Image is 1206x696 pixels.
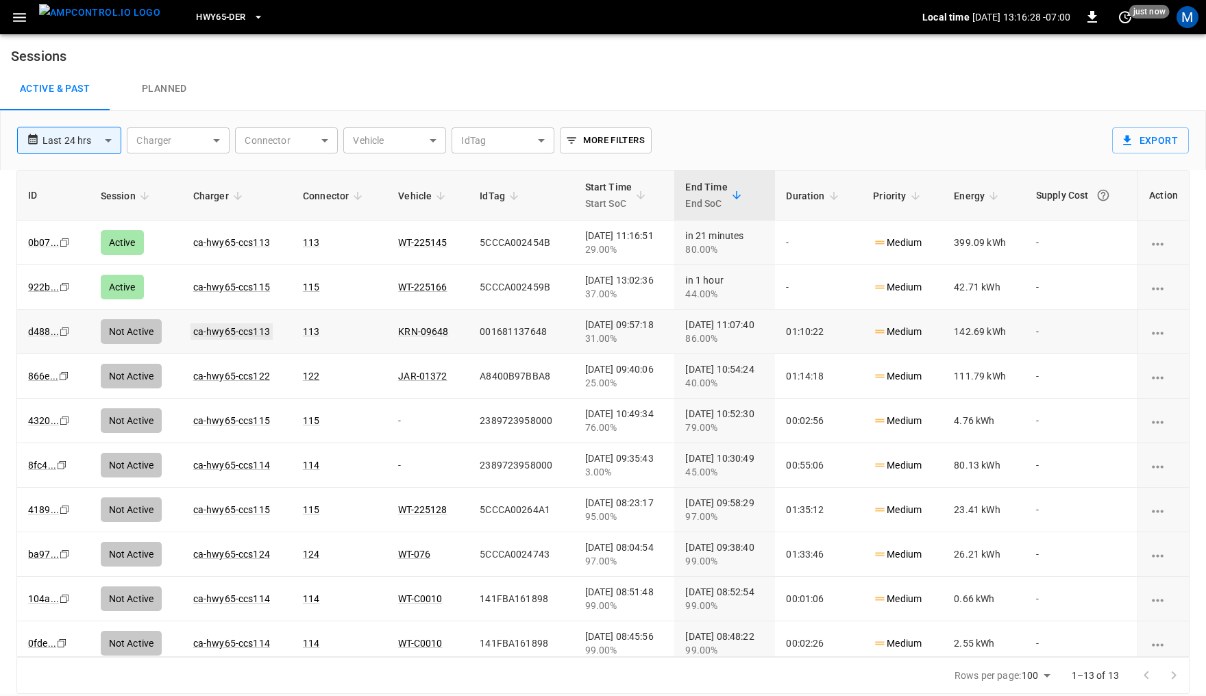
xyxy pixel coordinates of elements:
[398,371,447,382] a: JAR-01372
[1149,458,1178,472] div: charging session options
[1025,221,1137,265] td: -
[1149,503,1178,517] div: charging session options
[775,488,862,532] td: 01:35:12
[585,585,664,612] div: [DATE] 08:51:48
[1091,183,1116,208] button: The cost of your charging session based on your supply rates
[1025,488,1137,532] td: -
[873,369,922,384] p: Medium
[303,638,319,649] a: 114
[685,229,764,256] div: in 21 minutes
[585,195,632,212] p: Start SoC
[585,318,664,345] div: [DATE] 09:57:18
[1025,577,1137,621] td: -
[873,280,922,295] p: Medium
[193,549,270,560] a: ca-hwy65-ccs124
[685,318,764,345] div: [DATE] 11:07:40
[469,488,574,532] td: 5CCCA00264A1
[303,460,319,471] a: 114
[28,326,59,337] a: d488...
[786,188,842,204] span: Duration
[1149,592,1178,606] div: charging session options
[943,399,1024,443] td: 4.76 kWh
[1177,6,1198,28] div: profile-icon
[585,179,632,212] div: Start Time
[685,465,764,479] div: 45.00%
[873,636,922,651] p: Medium
[685,195,727,212] p: End SoC
[922,10,970,24] p: Local time
[585,540,664,568] div: [DATE] 08:04:54
[585,332,664,345] div: 31.00%
[28,593,59,604] a: 104a...
[469,443,574,488] td: 2389723958000
[101,497,162,522] div: Not Active
[1149,414,1178,427] div: charging session options
[943,577,1024,621] td: 0.66 kWh
[17,171,90,221] th: ID
[469,354,574,399] td: A8400B97BBA8
[58,413,72,428] div: copy
[873,458,922,473] p: Medium
[110,67,219,111] a: Planned
[685,243,764,256] div: 80.00%
[685,496,764,523] div: [DATE] 09:58:29
[943,621,1024,666] td: 2.55 kWh
[39,4,160,21] img: ampcontrol.io logo
[1149,280,1178,294] div: charging session options
[1025,399,1137,443] td: -
[685,421,764,434] div: 79.00%
[303,593,319,604] a: 114
[28,549,59,560] a: ba97...
[101,188,153,204] span: Session
[398,282,447,293] a: WT-225166
[954,188,1002,204] span: Energy
[685,332,764,345] div: 86.00%
[56,458,69,473] div: copy
[303,415,319,426] a: 115
[1149,547,1178,561] div: charging session options
[585,421,664,434] div: 76.00%
[28,282,59,293] a: 922b...
[775,310,862,354] td: 01:10:22
[398,593,442,604] a: WT-C0010
[469,577,574,621] td: 141FBA161898
[943,354,1024,399] td: 111.79 kWh
[685,407,764,434] div: [DATE] 10:52:30
[303,371,319,382] a: 122
[193,593,270,604] a: ca-hwy65-ccs114
[387,443,469,488] td: -
[58,591,72,606] div: copy
[585,362,664,390] div: [DATE] 09:40:06
[398,549,430,560] a: WT-076
[775,354,862,399] td: 01:14:18
[303,504,319,515] a: 115
[585,179,650,212] span: Start TimeStart SoC
[775,532,862,577] td: 01:33:46
[585,229,664,256] div: [DATE] 11:16:51
[1149,369,1178,383] div: charging session options
[685,376,764,390] div: 40.00%
[685,273,764,301] div: in 1 hour
[1072,669,1120,682] p: 1–13 of 13
[193,371,270,382] a: ca-hwy65-ccs122
[58,279,72,295] div: copy
[193,188,247,204] span: Charger
[585,554,664,568] div: 97.00%
[303,237,319,248] a: 113
[873,236,922,250] p: Medium
[58,369,71,384] div: copy
[1112,127,1189,153] button: Export
[685,643,764,657] div: 99.00%
[193,460,270,471] a: ca-hwy65-ccs114
[560,127,651,153] button: More Filters
[775,221,862,265] td: -
[685,630,764,657] div: [DATE] 08:48:22
[1025,443,1137,488] td: -
[585,287,664,301] div: 37.00%
[101,453,162,477] div: Not Active
[873,503,922,517] p: Medium
[775,621,862,666] td: 00:02:26
[685,599,764,612] div: 99.00%
[585,496,664,523] div: [DATE] 08:23:17
[398,638,442,649] a: WT-C0010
